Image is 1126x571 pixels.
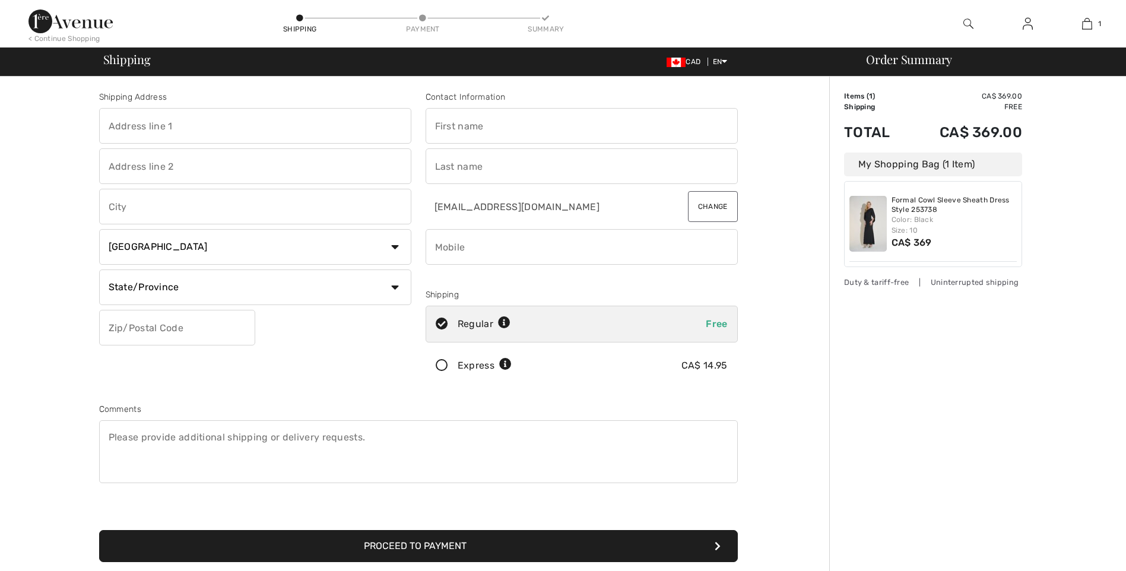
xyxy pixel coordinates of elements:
[963,17,973,31] img: search the website
[99,148,411,184] input: Address line 2
[892,196,1017,214] a: Formal Cowl Sleeve Sheath Dress Style 253738
[103,53,151,65] span: Shipping
[844,101,908,112] td: Shipping
[844,277,1022,288] div: Duty & tariff-free | Uninterrupted shipping
[99,91,411,103] div: Shipping Address
[99,530,738,562] button: Proceed to Payment
[892,214,1017,236] div: Color: Black Size: 10
[1023,17,1033,31] img: My Info
[713,58,728,66] span: EN
[908,112,1022,153] td: CA$ 369.00
[706,318,727,329] span: Free
[458,359,512,373] div: Express
[667,58,686,67] img: Canadian Dollar
[1013,17,1042,31] a: Sign In
[528,24,563,34] div: Summary
[681,359,728,373] div: CA$ 14.95
[99,310,255,345] input: Zip/Postal Code
[99,403,738,415] div: Comments
[844,153,1022,176] div: My Shopping Bag (1 Item)
[426,91,738,103] div: Contact Information
[99,108,411,144] input: Address line 1
[667,58,705,66] span: CAD
[458,317,510,331] div: Regular
[1058,17,1116,31] a: 1
[892,237,932,248] span: CA$ 369
[688,191,738,222] button: Change
[426,288,738,301] div: Shipping
[844,91,908,101] td: Items ( )
[426,229,738,265] input: Mobile
[28,9,113,33] img: 1ère Avenue
[1082,17,1092,31] img: My Bag
[426,108,738,144] input: First name
[28,33,100,44] div: < Continue Shopping
[869,92,873,100] span: 1
[849,196,887,252] img: Formal Cowl Sleeve Sheath Dress Style 253738
[426,148,738,184] input: Last name
[99,189,411,224] input: City
[908,101,1022,112] td: Free
[282,24,318,34] div: Shipping
[426,189,660,224] input: E-mail
[852,53,1119,65] div: Order Summary
[908,91,1022,101] td: CA$ 369.00
[844,112,908,153] td: Total
[405,24,440,34] div: Payment
[1098,18,1101,29] span: 1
